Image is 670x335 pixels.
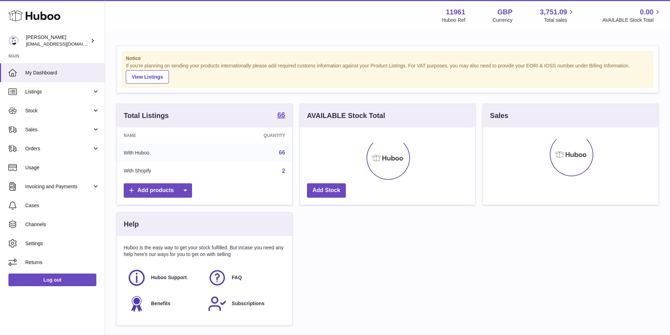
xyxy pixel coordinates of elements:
span: 0.00 [640,7,654,17]
th: Quantity [211,127,292,144]
a: Add Stock [307,183,346,198]
span: Huboo Support [151,274,187,281]
span: Benefits [151,300,170,307]
td: With Shopify [117,162,211,180]
div: If you're planning on sending your products internationally please add required customs informati... [126,63,649,84]
a: Huboo Support [127,268,201,287]
span: Returns [25,259,100,266]
span: My Dashboard [25,70,100,76]
span: Stock [25,107,92,114]
td: With Huboo [117,144,211,162]
a: Add products [124,183,192,198]
div: [PERSON_NAME] [26,34,89,47]
span: FAQ [232,274,242,281]
span: Invoicing and Payments [25,183,92,190]
div: Currency [493,17,513,24]
span: 3,751.09 [540,7,567,17]
a: Log out [8,274,96,286]
a: Benefits [127,294,201,313]
h3: Total Listings [124,111,169,120]
span: AVAILABLE Stock Total [602,17,662,24]
h3: Help [124,219,139,229]
span: Cases [25,202,100,209]
div: Huboo Ref [442,17,465,24]
span: Total sales [544,17,575,24]
a: FAQ [208,268,281,287]
a: View Listings [126,70,169,84]
span: Settings [25,240,100,247]
h3: AVAILABLE Stock Total [307,111,385,120]
span: Sales [25,126,92,133]
img: internalAdmin-11961@internal.huboo.com [8,35,19,46]
span: [EMAIL_ADDRESS][DOMAIN_NAME] [26,41,103,47]
a: 3,751.09 Total sales [540,7,575,24]
a: 2 [282,168,285,174]
strong: 11961 [446,7,465,17]
a: Subscriptions [208,294,281,313]
span: Channels [25,221,100,228]
strong: GBP [497,7,512,17]
span: Listings [25,88,92,95]
a: 66 [279,150,285,156]
a: 66 [277,111,285,120]
span: Usage [25,164,100,171]
th: Name [117,127,211,144]
p: Huboo is the easy way to get your stock fulfilled. But incase you need any help here's our ways f... [124,244,285,258]
a: 0.00 AVAILABLE Stock Total [602,7,662,24]
span: Subscriptions [232,300,264,307]
h3: Sales [490,111,508,120]
span: Orders [25,145,92,152]
strong: 66 [277,111,285,118]
strong: Notice [126,55,649,62]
